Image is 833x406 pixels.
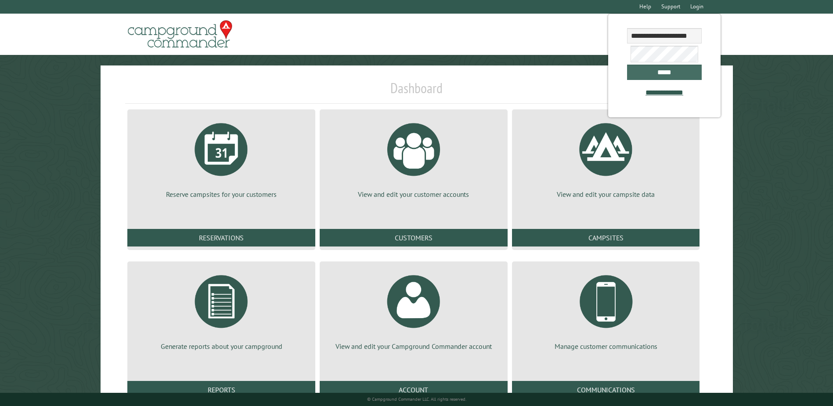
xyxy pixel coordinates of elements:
[330,268,497,351] a: View and edit your Campground Commander account
[138,268,305,351] a: Generate reports about your campground
[523,268,689,351] a: Manage customer communications
[367,396,466,402] small: © Campground Commander LLC. All rights reserved.
[127,381,315,399] a: Reports
[330,341,497,351] p: View and edit your Campground Commander account
[127,229,315,246] a: Reservations
[125,17,235,51] img: Campground Commander
[138,116,305,199] a: Reserve campsites for your customers
[330,189,497,199] p: View and edit your customer accounts
[320,381,508,399] a: Account
[330,116,497,199] a: View and edit your customer accounts
[523,116,689,199] a: View and edit your campsite data
[138,341,305,351] p: Generate reports about your campground
[523,341,689,351] p: Manage customer communications
[125,80,707,104] h1: Dashboard
[320,229,508,246] a: Customers
[512,229,700,246] a: Campsites
[523,189,689,199] p: View and edit your campsite data
[138,189,305,199] p: Reserve campsites for your customers
[512,381,700,399] a: Communications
